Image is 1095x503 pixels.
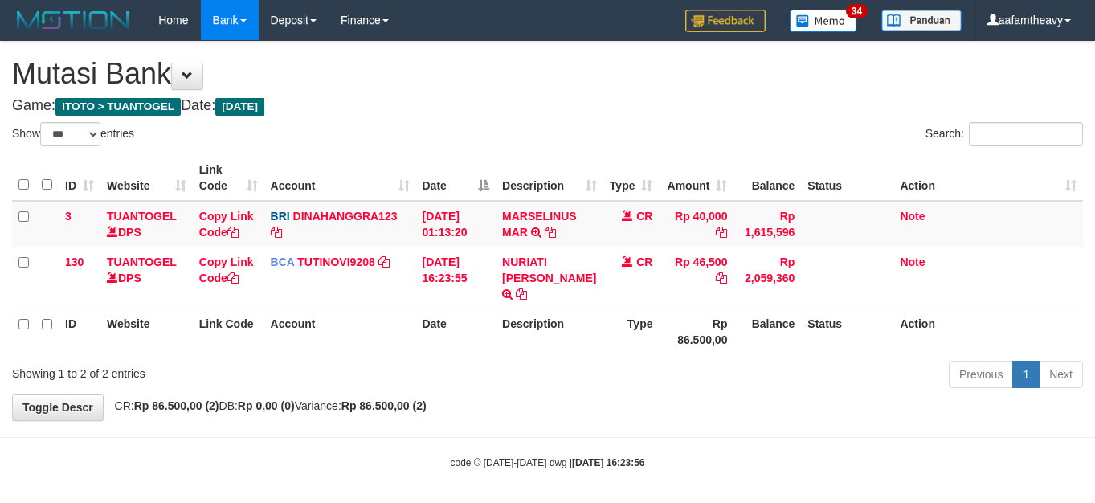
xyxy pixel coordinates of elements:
[100,309,193,354] th: Website
[293,210,398,223] a: DINAHANGGRA123
[271,256,295,268] span: BCA
[925,122,1083,146] label: Search:
[107,210,177,223] a: TUANTOGEL
[215,98,264,116] span: [DATE]
[107,399,427,412] span: CR: DB: Variance:
[893,309,1083,354] th: Action
[733,247,801,309] td: Rp 2,059,360
[949,361,1013,388] a: Previous
[65,256,84,268] span: 130
[496,309,603,354] th: Description
[55,98,181,116] span: ITOTO > TUANTOGEL
[659,247,733,309] td: Rp 46,500
[451,457,645,468] small: code © [DATE]-[DATE] dwg |
[416,201,496,247] td: [DATE] 01:13:20
[881,10,962,31] img: panduan.png
[900,256,925,268] a: Note
[12,98,1083,114] h4: Game: Date:
[603,309,660,354] th: Type
[900,210,925,223] a: Note
[1039,361,1083,388] a: Next
[199,256,254,284] a: Copy Link Code
[107,256,177,268] a: TUANTOGEL
[341,399,427,412] strong: Rp 86.500,00 (2)
[59,309,100,354] th: ID
[502,210,577,239] a: MARSELINUS MAR
[659,201,733,247] td: Rp 40,000
[893,155,1083,201] th: Action: activate to sort column ascending
[716,272,727,284] a: Copy Rp 46,500 to clipboard
[297,256,374,268] a: TUTINOVI9208
[416,247,496,309] td: [DATE] 16:23:55
[12,58,1083,90] h1: Mutasi Bank
[100,201,193,247] td: DPS
[264,155,416,201] th: Account: activate to sort column ascending
[40,122,100,146] select: Showentries
[545,226,556,239] a: Copy MARSELINUS MAR to clipboard
[801,155,893,201] th: Status
[636,210,652,223] span: CR
[12,359,444,382] div: Showing 1 to 2 of 2 entries
[59,155,100,201] th: ID: activate to sort column ascending
[416,155,496,201] th: Date: activate to sort column descending
[271,226,282,239] a: Copy DINAHANGGRA123 to clipboard
[199,210,254,239] a: Copy Link Code
[846,4,868,18] span: 34
[193,309,264,354] th: Link Code
[516,288,527,301] a: Copy NURIATI GANS to clipboard
[969,122,1083,146] input: Search:
[12,122,134,146] label: Show entries
[733,155,801,201] th: Balance
[659,309,733,354] th: Rp 86.500,00
[271,210,290,223] span: BRI
[12,8,134,32] img: MOTION_logo.png
[65,210,72,223] span: 3
[733,201,801,247] td: Rp 1,615,596
[572,457,644,468] strong: [DATE] 16:23:56
[801,309,893,354] th: Status
[193,155,264,201] th: Link Code: activate to sort column ascending
[659,155,733,201] th: Amount: activate to sort column ascending
[1012,361,1040,388] a: 1
[716,226,727,239] a: Copy Rp 40,000 to clipboard
[496,155,603,201] th: Description: activate to sort column ascending
[502,256,596,284] a: NURIATI [PERSON_NAME]
[238,399,295,412] strong: Rp 0,00 (0)
[12,394,104,421] a: Toggle Descr
[134,399,219,412] strong: Rp 86.500,00 (2)
[685,10,766,32] img: Feedback.jpg
[733,309,801,354] th: Balance
[416,309,496,354] th: Date
[100,247,193,309] td: DPS
[603,155,660,201] th: Type: activate to sort column ascending
[378,256,390,268] a: Copy TUTINOVI9208 to clipboard
[264,309,416,354] th: Account
[790,10,857,32] img: Button%20Memo.svg
[100,155,193,201] th: Website: activate to sort column ascending
[636,256,652,268] span: CR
